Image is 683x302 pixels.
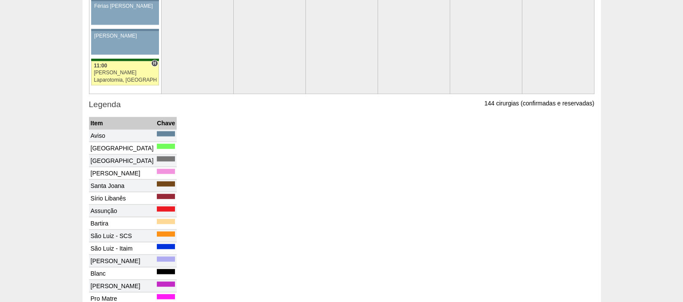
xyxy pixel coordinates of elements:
td: São Luiz - SCS [89,230,156,242]
div: Key: Blanc [157,269,175,274]
div: Key: São Luiz - SCS [157,232,175,237]
div: Key: Santa Joana [157,181,175,187]
div: Key: Pro Matre [157,294,175,299]
td: São Luiz - Itaim [89,242,156,255]
div: [PERSON_NAME] [94,33,156,39]
td: [GEOGRAPHIC_DATA] [89,155,156,167]
td: [PERSON_NAME] [89,167,156,180]
th: Chave [155,117,177,130]
h3: Legenda [89,99,594,111]
div: [PERSON_NAME] [94,70,156,76]
p: 144 cirurgias (confirmadas e reservadas) [484,99,594,108]
td: [PERSON_NAME] [89,255,156,267]
td: [GEOGRAPHIC_DATA] [89,142,156,155]
td: [PERSON_NAME] [89,280,156,292]
td: Aviso [89,130,156,142]
div: Laparotomia, [GEOGRAPHIC_DATA], Drenagem, Bridas [94,77,156,83]
div: Key: Aviso [91,29,159,32]
th: Item [89,117,156,130]
div: Key: Sírio Libanês [157,194,175,199]
td: Sírio Libanês [89,192,156,205]
td: Assunção [89,205,156,217]
span: 11:00 [94,63,107,69]
td: Blanc [89,267,156,280]
a: H 11:00 [PERSON_NAME] Laparotomia, [GEOGRAPHIC_DATA], Drenagem, Bridas [91,61,159,86]
td: Bartira [89,217,156,230]
div: Key: Bartira [157,219,175,224]
span: Hospital [151,60,158,67]
div: Férias [PERSON_NAME] [94,3,156,9]
div: Key: Albert Einstein [157,169,175,174]
div: Key: Aviso [157,131,175,137]
div: Key: Brasil [157,144,175,149]
a: [PERSON_NAME] [91,32,159,55]
a: Férias [PERSON_NAME] [91,2,159,25]
div: Key: Christóvão da Gama [157,257,175,262]
div: Key: Maria Braido [157,282,175,287]
div: Key: Santa Catarina [157,156,175,162]
div: Key: São Luiz - Itaim [157,244,175,249]
td: Santa Joana [89,180,156,192]
div: Key: Assunção [157,207,175,212]
div: Key: Santa Maria [91,59,159,61]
